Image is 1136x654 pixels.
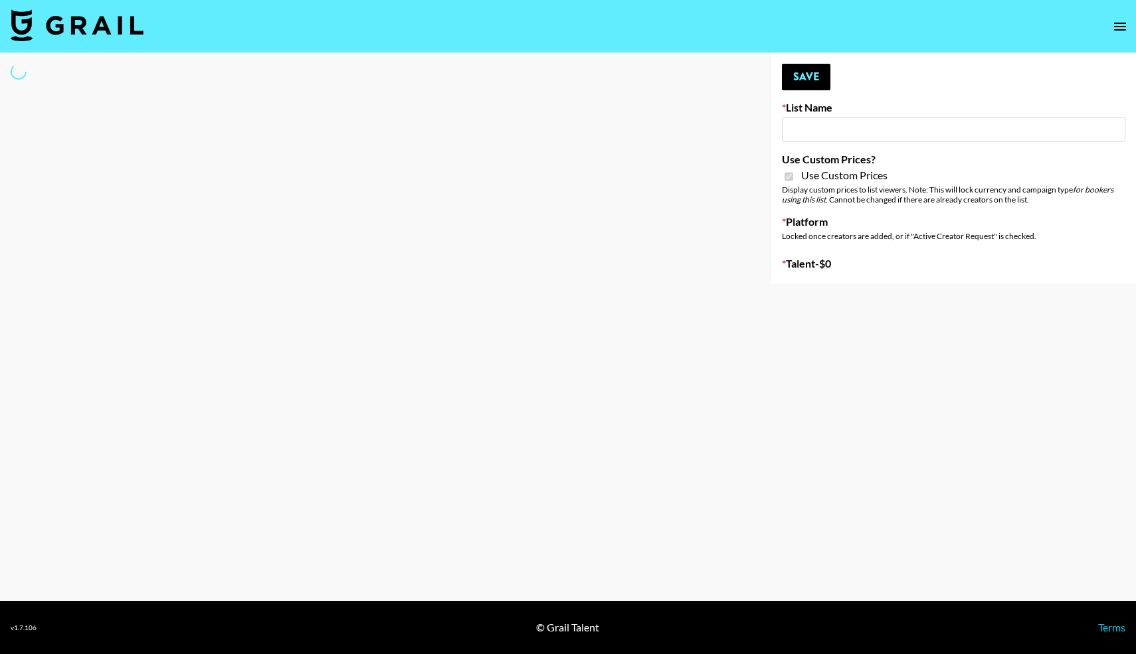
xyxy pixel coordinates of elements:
label: Talent - $ 0 [782,257,1125,270]
label: Platform [782,215,1125,228]
label: List Name [782,101,1125,114]
label: Use Custom Prices? [782,153,1125,166]
img: Grail Talent [11,9,143,41]
div: v 1.7.106 [11,623,37,632]
button: Save [782,64,830,90]
div: Locked once creators are added, or if "Active Creator Request" is checked. [782,231,1125,241]
em: for bookers using this list [782,185,1113,204]
button: open drawer [1107,13,1133,40]
a: Terms [1098,621,1125,633]
span: Use Custom Prices [801,169,888,182]
div: Display custom prices to list viewers. Note: This will lock currency and campaign type . Cannot b... [782,185,1125,204]
div: © Grail Talent [536,621,599,634]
